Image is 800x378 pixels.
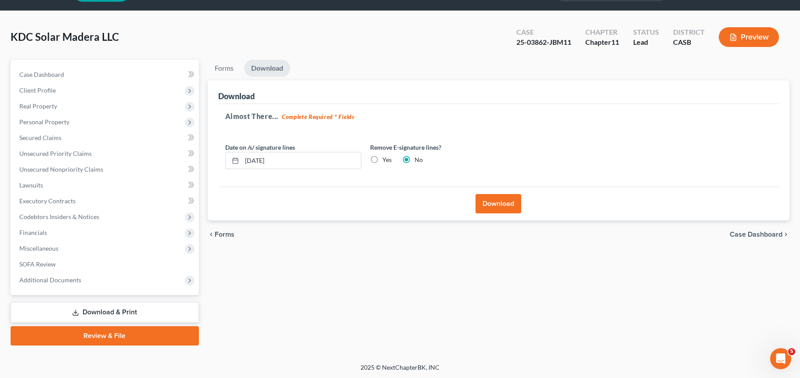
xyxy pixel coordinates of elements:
[770,348,791,369] iframe: Intercom live chat
[370,143,506,152] label: Remove E-signature lines?
[154,4,170,19] div: Close
[19,181,43,189] span: Lawsuits
[12,130,199,146] a: Secured Claims
[215,231,234,238] span: Forms
[516,27,571,37] div: Case
[11,302,199,323] a: Download & Print
[14,163,83,168] div: [PERSON_NAME] • [DATE]
[19,166,103,173] span: Unsecured Nonpriority Claims
[282,113,354,120] strong: Complete Required * Fields
[43,4,100,11] h1: [PERSON_NAME]
[25,5,39,19] img: Profile image for Katie
[585,37,619,47] div: Chapter
[585,27,619,37] div: Chapter
[19,229,47,236] span: Financials
[12,256,199,272] a: SOFA Review
[12,146,199,162] a: Unsecured Priority Claims
[225,111,772,122] h5: Almost There...
[28,288,35,295] button: Emoji picker
[633,27,659,37] div: Status
[43,11,81,20] p: Active [DATE]
[414,155,423,164] label: No
[12,67,199,83] a: Case Dashboard
[208,60,241,77] a: Forms
[7,69,169,180] div: Katie says…
[19,118,69,126] span: Personal Property
[19,134,61,141] span: Secured Claims
[14,288,21,295] button: Upload attachment
[12,193,199,209] a: Executory Contracts
[673,37,705,47] div: CASB
[56,288,63,295] button: Start recording
[788,348,795,355] span: 5
[218,91,255,101] div: Download
[719,27,779,47] button: Preview
[208,231,215,238] i: chevron_left
[19,213,99,220] span: Codebtors Insiders & Notices
[19,150,92,157] span: Unsecured Priority Claims
[242,152,361,169] input: MM/DD/YYYY
[14,75,125,90] b: 🚨ATTN: [GEOGRAPHIC_DATA] of [US_STATE]
[19,197,76,205] span: Executory Contracts
[382,155,392,164] label: Yes
[782,231,789,238] i: chevron_right
[730,231,782,238] span: Case Dashboard
[42,288,49,295] button: Gif picker
[19,71,64,78] span: Case Dashboard
[19,86,56,94] span: Client Profile
[19,260,56,268] span: SOFA Review
[476,194,521,213] button: Download
[516,37,571,47] div: 25-03862-JBM11
[11,326,199,346] a: Review & File
[673,27,705,37] div: District
[19,245,58,252] span: Miscellaneous
[6,4,22,20] button: go back
[12,177,199,193] a: Lawsuits
[19,102,57,110] span: Real Property
[12,162,199,177] a: Unsecured Nonpriority Claims
[730,231,789,238] a: Case Dashboard chevron_right
[7,69,144,161] div: 🚨ATTN: [GEOGRAPHIC_DATA] of [US_STATE]The court has added a new Credit Counseling Field that we n...
[633,37,659,47] div: Lead
[11,30,119,43] span: KDC Solar Madera LLC
[14,96,137,156] div: The court has added a new Credit Counseling Field that we need to update upon filing. Please remo...
[611,38,619,46] span: 11
[244,60,290,77] a: Download
[151,284,165,298] button: Send a message…
[137,4,154,20] button: Home
[225,143,295,152] label: Date on /s/ signature lines
[19,276,81,284] span: Additional Documents
[7,269,168,284] textarea: Message…
[208,231,246,238] button: chevron_left Forms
